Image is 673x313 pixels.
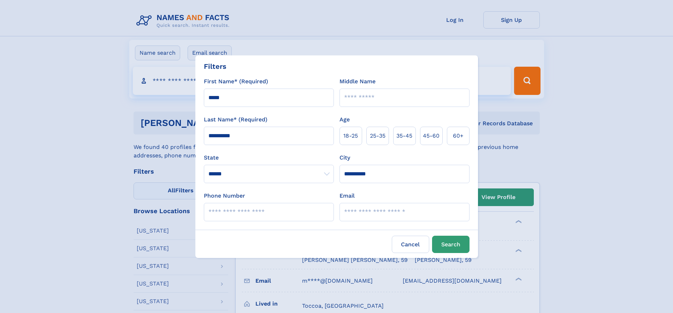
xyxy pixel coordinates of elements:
label: Phone Number [204,192,245,200]
label: State [204,154,334,162]
button: Search [432,236,470,253]
label: Age [340,115,350,124]
span: 45‑60 [423,132,439,140]
label: Email [340,192,355,200]
label: Cancel [392,236,429,253]
label: City [340,154,350,162]
span: 35‑45 [396,132,412,140]
span: 18‑25 [343,132,358,140]
span: 25‑35 [370,132,385,140]
label: First Name* (Required) [204,77,268,86]
label: Last Name* (Required) [204,115,267,124]
span: 60+ [453,132,464,140]
label: Middle Name [340,77,376,86]
div: Filters [204,61,226,72]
